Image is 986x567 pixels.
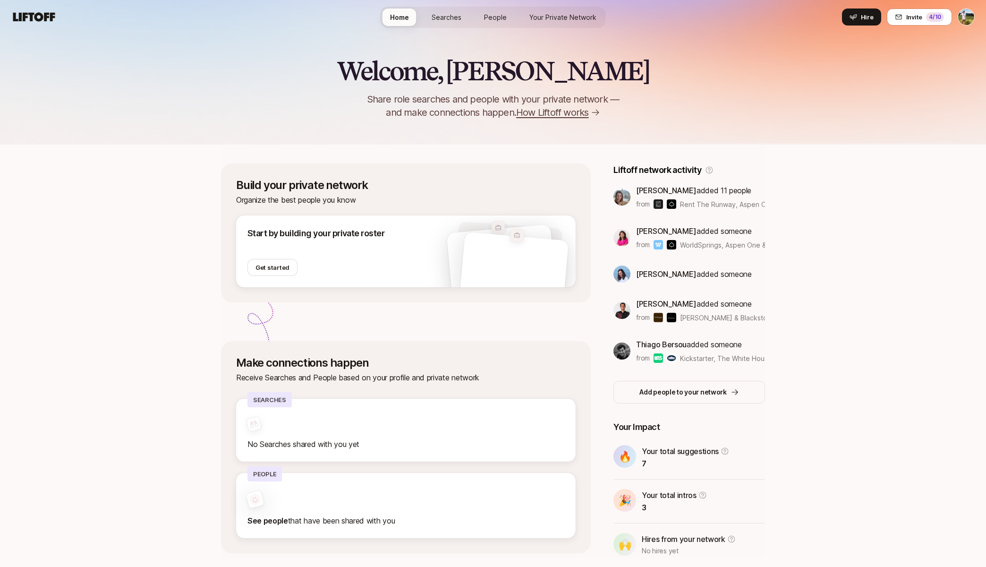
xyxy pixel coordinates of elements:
[639,387,727,398] p: Add people to your network
[613,163,701,177] p: Liftoff network activity
[636,298,765,310] p: added someone
[654,199,663,209] img: Rent The Runway
[613,302,630,319] img: ACg8ocKfD4J6FzG9_HAYQ9B8sLvPSEBLQEDmbHTY_vjoi9sRmV9s2RKt=s160-c
[510,228,524,242] img: empty-company-logo.svg
[382,9,416,26] a: Home
[613,421,765,434] p: Your Impact
[667,240,676,249] img: Aspen One
[680,241,789,249] span: WorldSprings, Aspen One & others
[247,259,297,276] button: Get started
[667,199,676,209] img: Aspen One
[958,9,975,26] button: Tyler Kieft
[654,353,663,363] img: Kickstarter
[654,313,663,322] img: J.P. Morgan
[654,240,663,249] img: WorldSprings
[236,371,576,384] p: Receive Searches and People based on your profile and private network
[516,106,600,119] a: How Liftoff works
[432,12,461,22] span: Searches
[636,186,697,195] span: [PERSON_NAME]
[636,340,687,349] span: Thiago Bersou
[642,501,707,514] p: 3
[529,12,596,22] span: Your Private Network
[247,439,359,449] span: No Searches shared with you yet
[680,313,765,323] span: [PERSON_NAME] & Blackstone
[680,354,800,362] span: Kickstarter, The White House & others
[861,12,874,22] span: Hire
[390,12,409,22] span: Home
[248,492,262,506] img: default-avatar.svg
[636,239,650,250] p: from
[476,9,514,26] a: People
[636,338,765,351] p: added someone
[236,179,576,192] p: Build your private network
[424,9,469,26] a: Searches
[247,515,564,527] p: that have been shared with you
[636,299,697,309] span: [PERSON_NAME]
[667,313,676,322] img: Blackstone
[613,266,630,283] img: 3b21b1e9_db0a_4655_a67f_ab9b1489a185.jpg
[613,533,636,556] div: 🙌
[906,12,922,22] span: Invite
[636,184,765,197] p: added 11 people
[642,457,729,470] p: 7
[337,57,650,85] h2: Welcome, [PERSON_NAME]
[636,268,752,280] p: added someone
[636,352,650,364] p: from
[613,489,636,512] div: 🎉
[236,356,576,369] p: Make connections happen
[636,269,697,279] span: [PERSON_NAME]
[642,489,697,501] p: Your total intros
[247,466,282,481] p: People
[516,106,588,119] span: How Liftoff works
[642,533,725,545] p: Hires from your network
[667,353,676,363] img: The White House
[680,200,803,208] span: Rent The Runway, Aspen One & others
[484,12,507,22] span: People
[522,9,604,26] a: Your Private Network
[613,445,636,468] div: 🔥
[636,312,650,323] p: from
[958,9,974,25] img: Tyler Kieft
[247,392,292,407] p: Searches
[842,9,881,26] button: Hire
[926,12,944,22] div: 4 /10
[613,229,630,246] img: 9e09e871_5697_442b_ae6e_b16e3f6458f8.jpg
[351,93,635,119] p: Share role searches and people with your private network — and make connections happen.
[613,189,630,206] img: a979a2b7_572c_4599_be27_84803714ee68.jpg
[642,445,719,457] p: Your total suggestions
[613,343,630,360] img: 6af00304_7fa6_446b_85d4_716c50cfa6d8.jpg
[887,9,952,26] button: Invite4/10
[636,225,765,237] p: added someone
[247,516,288,525] strong: See people
[636,226,697,236] span: [PERSON_NAME]
[642,545,736,557] p: No hires yet
[247,227,384,240] p: Start by building your private roster
[613,381,765,404] button: Add people to your network
[636,198,650,210] p: from
[491,221,505,235] img: empty-company-logo.svg
[236,194,576,206] p: Organize the best people you know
